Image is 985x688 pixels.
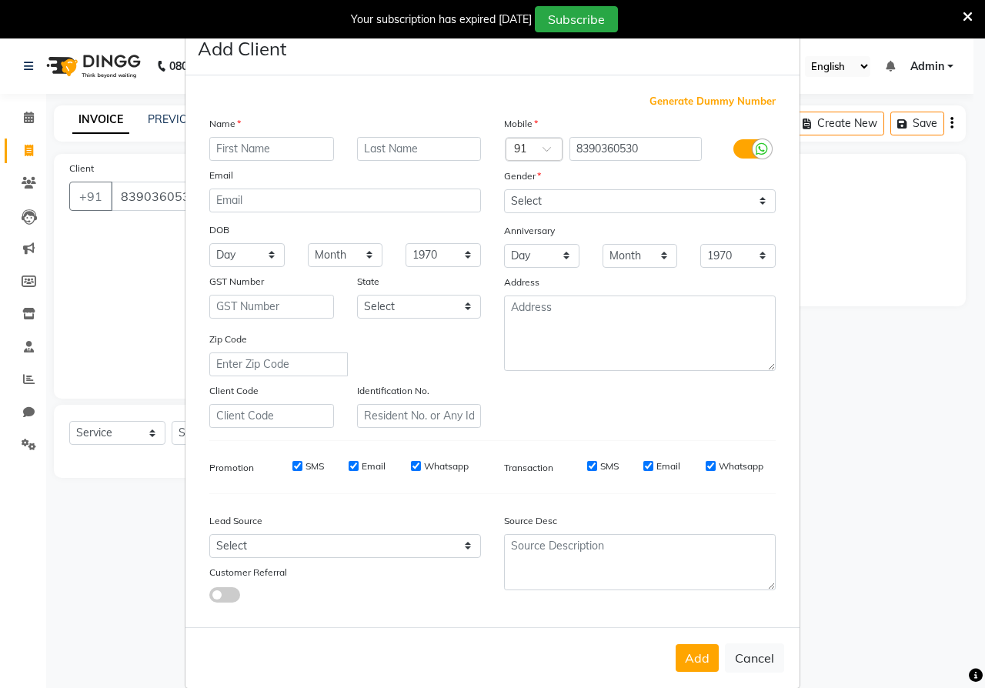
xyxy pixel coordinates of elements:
[357,275,379,289] label: State
[504,461,553,475] label: Transaction
[209,332,247,346] label: Zip Code
[351,12,532,28] div: Your subscription has expired [DATE]
[535,6,618,32] button: Subscribe
[209,514,262,528] label: Lead Source
[209,117,241,131] label: Name
[209,169,233,182] label: Email
[306,459,324,473] label: SMS
[357,384,429,398] label: Identification No.
[209,384,259,398] label: Client Code
[656,459,680,473] label: Email
[649,94,776,109] span: Generate Dummy Number
[719,459,763,473] label: Whatsapp
[357,137,482,161] input: Last Name
[209,404,334,428] input: Client Code
[504,117,538,131] label: Mobile
[504,276,539,289] label: Address
[725,643,784,673] button: Cancel
[676,644,719,672] button: Add
[209,223,229,237] label: DOB
[504,224,555,238] label: Anniversary
[357,404,482,428] input: Resident No. or Any Id
[424,459,469,473] label: Whatsapp
[504,169,541,183] label: Gender
[209,461,254,475] label: Promotion
[504,514,557,528] label: Source Desc
[209,352,348,376] input: Enter Zip Code
[600,459,619,473] label: SMS
[198,35,286,62] h4: Add Client
[209,275,264,289] label: GST Number
[362,459,386,473] label: Email
[209,137,334,161] input: First Name
[209,189,481,212] input: Email
[569,137,703,161] input: Mobile
[209,295,334,319] input: GST Number
[209,566,287,579] label: Customer Referral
